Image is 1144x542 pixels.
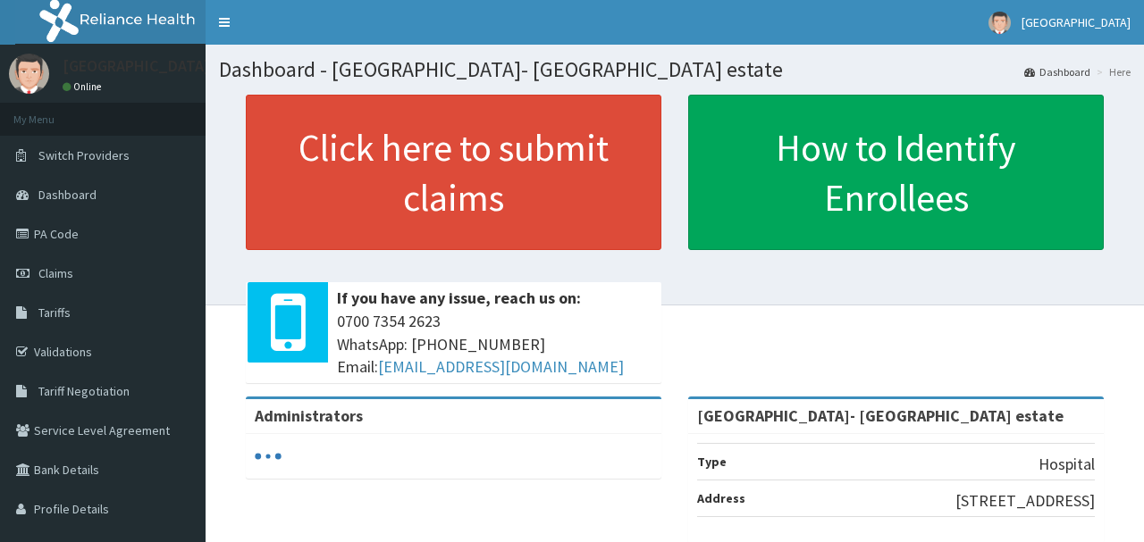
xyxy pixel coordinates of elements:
span: [GEOGRAPHIC_DATA] [1022,14,1131,30]
p: [GEOGRAPHIC_DATA] [63,58,210,74]
b: Address [697,490,745,506]
a: How to Identify Enrollees [688,95,1104,250]
li: Here [1092,64,1131,79]
svg: audio-loading [255,443,282,470]
b: Administrators [255,405,363,426]
h1: Dashboard - [GEOGRAPHIC_DATA]- [GEOGRAPHIC_DATA] estate [219,58,1131,81]
p: Hospital [1039,453,1095,476]
span: Tariffs [38,304,71,321]
img: User Image [9,54,49,94]
span: Switch Providers [38,147,130,163]
b: If you have any issue, reach us on: [337,288,581,308]
strong: [GEOGRAPHIC_DATA]- [GEOGRAPHIC_DATA] estate [697,405,1064,426]
a: Click here to submit claims [246,95,661,250]
b: Type [697,454,727,470]
a: Online [63,80,105,93]
span: 0700 7354 2623 WhatsApp: [PHONE_NUMBER] Email: [337,310,652,379]
img: User Image [988,12,1011,34]
a: [EMAIL_ADDRESS][DOMAIN_NAME] [378,356,624,377]
span: Claims [38,265,73,281]
span: Tariff Negotiation [38,383,130,399]
span: Dashboard [38,187,97,203]
p: [STREET_ADDRESS] [955,489,1095,513]
a: Dashboard [1024,64,1090,79]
